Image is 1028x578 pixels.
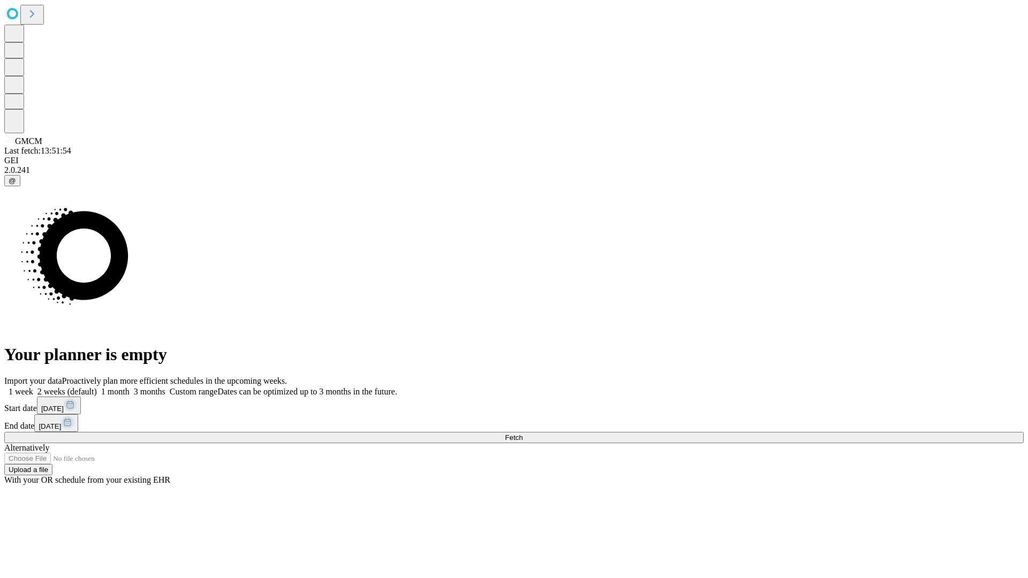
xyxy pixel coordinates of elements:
[34,414,78,432] button: [DATE]
[4,345,1024,364] h1: Your planner is empty
[37,387,97,396] span: 2 weeks (default)
[101,387,130,396] span: 1 month
[4,475,170,484] span: With your OR schedule from your existing EHR
[39,422,61,430] span: [DATE]
[9,387,33,396] span: 1 week
[170,387,217,396] span: Custom range
[505,433,523,442] span: Fetch
[4,165,1024,175] div: 2.0.241
[62,376,287,385] span: Proactively plan more efficient schedules in the upcoming weeks.
[9,177,16,185] span: @
[4,414,1024,432] div: End date
[41,405,64,413] span: [DATE]
[4,175,20,186] button: @
[4,443,49,452] span: Alternatively
[4,376,62,385] span: Import your data
[4,146,71,155] span: Last fetch: 13:51:54
[4,464,52,475] button: Upload a file
[4,156,1024,165] div: GEI
[4,432,1024,443] button: Fetch
[134,387,165,396] span: 3 months
[15,136,42,146] span: GMCM
[4,397,1024,414] div: Start date
[37,397,81,414] button: [DATE]
[217,387,397,396] span: Dates can be optimized up to 3 months in the future.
